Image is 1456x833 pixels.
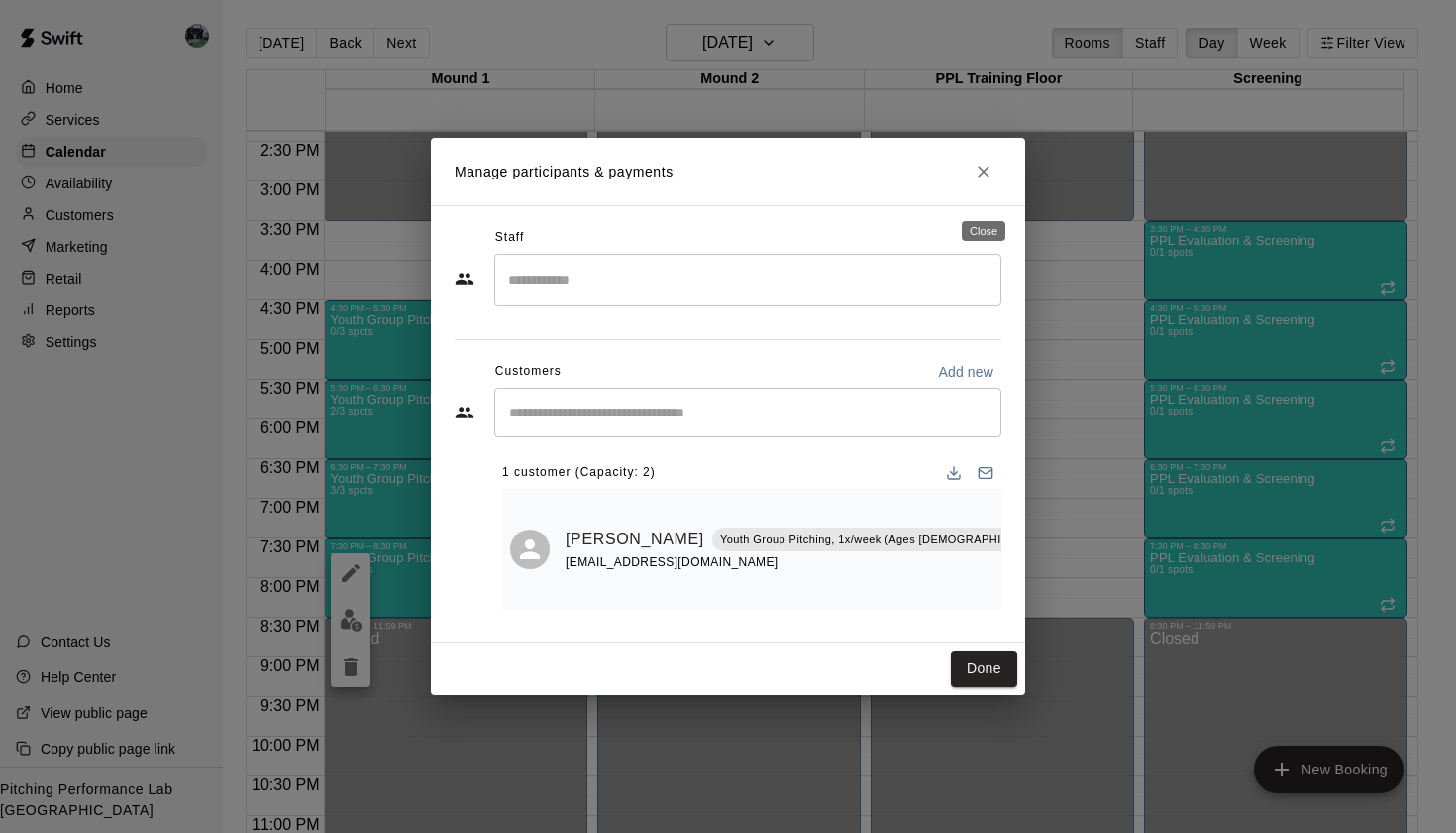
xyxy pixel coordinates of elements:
button: Download list [938,457,970,489]
div: Close [962,221,1005,241]
button: Add new [930,356,1001,388]
svg: Customers [455,403,474,422]
span: Staff [495,222,524,254]
div: Wyatt Smith [510,530,550,569]
p: Add new [938,362,993,382]
span: Customers [495,356,562,388]
button: Done [951,651,1017,687]
div: Search staff [494,254,1001,306]
span: 1 customer (Capacity: 2) [502,457,656,489]
button: Email participants [970,457,1001,489]
svg: Staff [455,269,474,289]
p: Manage participants & payments [455,162,674,182]
button: Close [966,154,1001,189]
span: [EMAIL_ADDRESS][DOMAIN_NAME] [566,555,779,569]
p: Youth Group Pitching, 1x/week (Ages [DEMOGRAPHIC_DATA] and Under) [720,532,1111,548]
a: [PERSON_NAME] [566,527,704,552]
div: Start typing to search customers... [494,388,1001,437]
